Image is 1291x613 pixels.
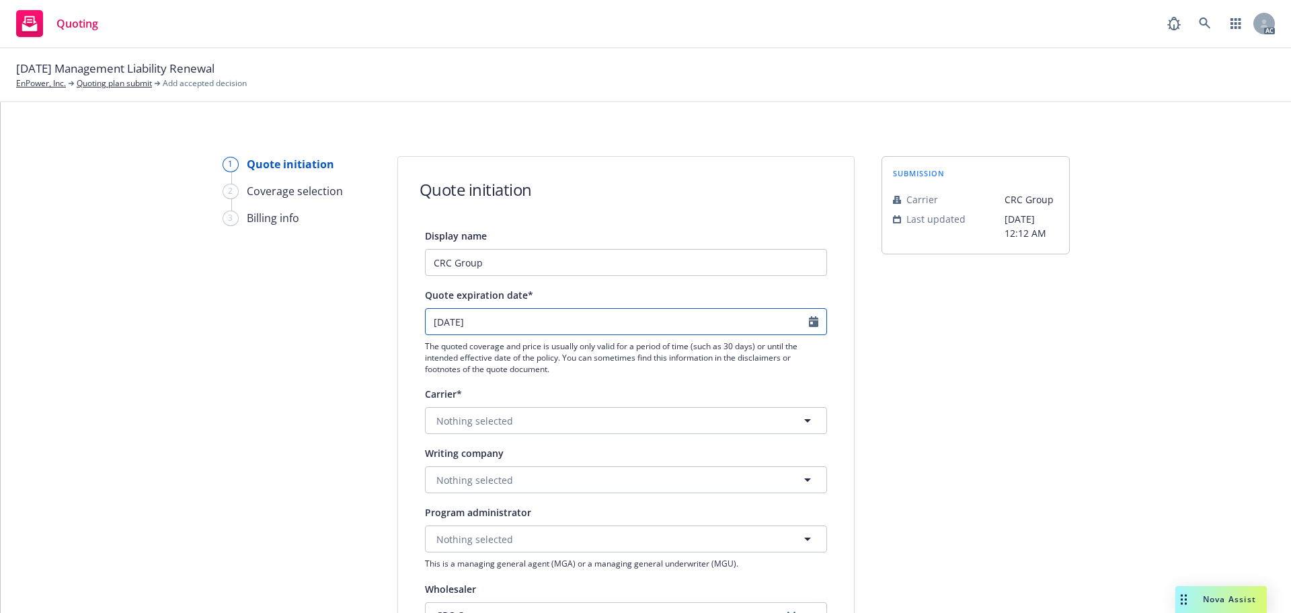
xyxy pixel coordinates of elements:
button: Nothing selected [425,466,827,493]
span: Quoting [56,18,98,29]
input: DD/MM/YYYY [426,309,809,334]
span: Program administrator [425,506,531,519]
span: Carrier [906,192,938,207]
div: Coverage selection [247,183,343,199]
button: Nothing selected [425,526,827,552]
span: Nothing selected [436,414,513,428]
span: Quote expiration date* [425,289,533,301]
button: Nothing selected [425,407,827,434]
span: CRC Group [1005,192,1058,207]
span: Writing company [425,447,504,460]
span: Nova Assist [1203,593,1256,605]
a: Quoting plan submit [77,77,152,89]
span: [DATE] 12:12 AM [1005,212,1058,240]
div: Quote initiation [247,156,334,172]
span: The quoted coverage and price is usually only valid for a period of time (such as 30 days) or unt... [425,340,827,375]
span: Add accepted decision [163,77,247,89]
span: [DATE] Management Liability Renewal [16,60,214,77]
div: Billing info [247,210,299,226]
svg: Calendar [809,316,818,327]
a: Search [1191,10,1218,37]
span: Wholesaler [425,583,476,596]
span: Display name [425,229,487,242]
span: Nothing selected [436,532,513,546]
span: Nothing selected [436,473,513,487]
button: Nova Assist [1175,586,1267,613]
span: submission [893,168,945,179]
span: Carrier* [425,388,462,400]
div: 1 [223,157,239,172]
a: Report a Bug [1161,10,1187,37]
span: Last updated [906,212,966,226]
div: Drag to move [1175,586,1192,613]
h1: Quote initiation [420,178,532,201]
div: 3 [223,211,239,226]
a: Quoting [11,5,104,42]
span: This is a managing general agent (MGA) or a managing general underwriter (MGU). [425,558,827,569]
a: Switch app [1222,10,1249,37]
a: EnPower, Inc. [16,77,66,89]
div: 2 [223,184,239,199]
